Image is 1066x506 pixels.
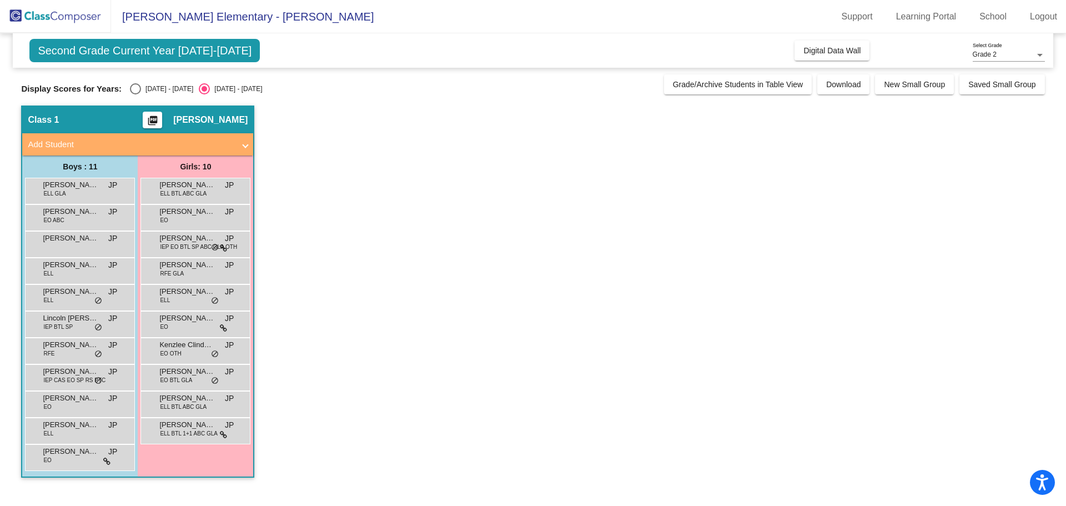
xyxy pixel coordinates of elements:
a: School [971,8,1015,26]
span: JP [108,286,117,298]
span: [PERSON_NAME] [43,259,98,270]
span: ELL [160,296,170,304]
span: [PERSON_NAME] [173,114,248,126]
span: JP [108,339,117,351]
mat-radio-group: Select an option [130,83,262,94]
span: ELL [43,269,53,278]
div: [DATE] - [DATE] [210,84,262,94]
span: ELL BTL ABC GLA [160,403,207,411]
span: [PERSON_NAME] [43,179,98,191]
span: Display Scores for Years: [21,84,122,94]
span: [PERSON_NAME] [159,313,215,324]
span: JP [108,366,117,378]
span: JP [108,446,117,458]
span: do_not_disturb_alt [211,243,219,252]
button: Digital Data Wall [795,41,869,61]
span: [PERSON_NAME] [43,366,98,377]
button: Print Students Details [143,112,162,128]
div: [DATE] - [DATE] [141,84,193,94]
span: [PERSON_NAME] [43,339,98,350]
button: Grade/Archive Students in Table View [664,74,812,94]
span: do_not_disturb_alt [211,350,219,359]
span: Kenzlee Clindaniel [159,339,215,350]
span: JP [108,393,117,404]
div: Girls: 10 [138,156,253,178]
span: JP [225,393,234,404]
span: RFE [43,349,54,358]
span: JP [108,206,117,218]
span: do_not_disturb_alt [94,297,102,305]
span: do_not_disturb_alt [211,377,219,385]
span: EO BTL GLA [160,376,192,384]
span: do_not_disturb_alt [211,297,219,305]
span: [PERSON_NAME] [PERSON_NAME] [159,419,215,430]
span: [PERSON_NAME] [159,259,215,270]
span: ELL [43,429,53,438]
span: [PERSON_NAME] [159,393,215,404]
span: [PERSON_NAME] [43,286,98,297]
button: Saved Small Group [959,74,1044,94]
span: Lincoln [PERSON_NAME] [43,313,98,324]
span: EO ABC [43,216,64,224]
span: [PERSON_NAME] [159,233,215,244]
span: ELL BTL 1+1 ABC GLA [160,429,218,438]
span: JP [108,233,117,244]
div: Boys : 11 [22,156,138,178]
span: IEP EO BTL SP ABC GLA OTH [160,243,237,251]
span: [PERSON_NAME] [43,446,98,457]
span: JP [225,366,234,378]
span: [PERSON_NAME] [43,419,98,430]
span: JP [225,233,234,244]
span: [PERSON_NAME] Elementary - [PERSON_NAME] [111,8,374,26]
a: Logout [1021,8,1066,26]
mat-icon: picture_as_pdf [146,115,159,131]
span: JP [225,179,234,191]
span: EO [160,323,168,331]
span: do_not_disturb_alt [94,323,102,332]
span: New Small Group [884,80,945,89]
span: Grade 2 [973,51,997,58]
button: Download [817,74,869,94]
mat-panel-title: Add Student [28,138,234,151]
span: IEP CAS EO SP RS PTC [43,376,105,384]
span: Download [826,80,861,89]
span: ELL [43,296,53,304]
span: JP [225,419,234,431]
span: JP [225,206,234,218]
span: [PERSON_NAME] [43,206,98,217]
span: Saved Small Group [968,80,1035,89]
span: EO [43,456,51,464]
span: [PERSON_NAME] [159,366,215,377]
span: do_not_disturb_alt [94,350,102,359]
span: EO [160,216,168,224]
span: Second Grade Current Year [DATE]-[DATE] [29,39,260,62]
span: JP [225,313,234,324]
span: EO OTH [160,349,181,358]
span: do_not_disturb_alt [94,377,102,385]
span: [PERSON_NAME] [159,286,215,297]
span: [PERSON_NAME] [159,206,215,217]
span: Class 1 [28,114,59,126]
span: IEP BTL SP [43,323,73,331]
span: JP [108,419,117,431]
span: JP [108,259,117,271]
span: [PERSON_NAME] [43,393,98,404]
span: JP [225,286,234,298]
span: Digital Data Wall [803,46,861,55]
span: JP [225,339,234,351]
span: JP [108,179,117,191]
span: ELL BTL ABC GLA [160,189,207,198]
span: RFE GLA [160,269,184,278]
span: ELL GLA [43,189,66,198]
span: [PERSON_NAME] [43,233,98,244]
span: Grade/Archive Students in Table View [673,80,803,89]
mat-expansion-panel-header: Add Student [22,133,253,156]
span: JP [108,313,117,324]
span: JP [225,259,234,271]
a: Support [833,8,882,26]
span: EO [43,403,51,411]
button: New Small Group [875,74,954,94]
a: Learning Portal [887,8,966,26]
span: [PERSON_NAME] [159,179,215,191]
